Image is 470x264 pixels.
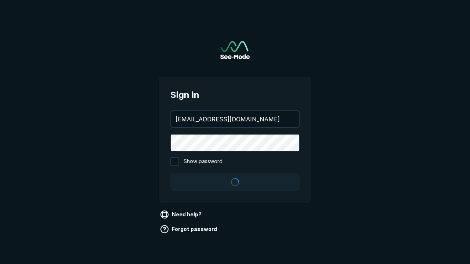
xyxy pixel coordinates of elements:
span: Sign in [170,88,300,102]
input: your@email.com [171,111,299,127]
a: Need help? [159,209,205,220]
img: See-Mode Logo [220,41,250,59]
span: Show password [184,157,223,166]
a: Go to sign in [220,41,250,59]
a: Forgot password [159,223,220,235]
